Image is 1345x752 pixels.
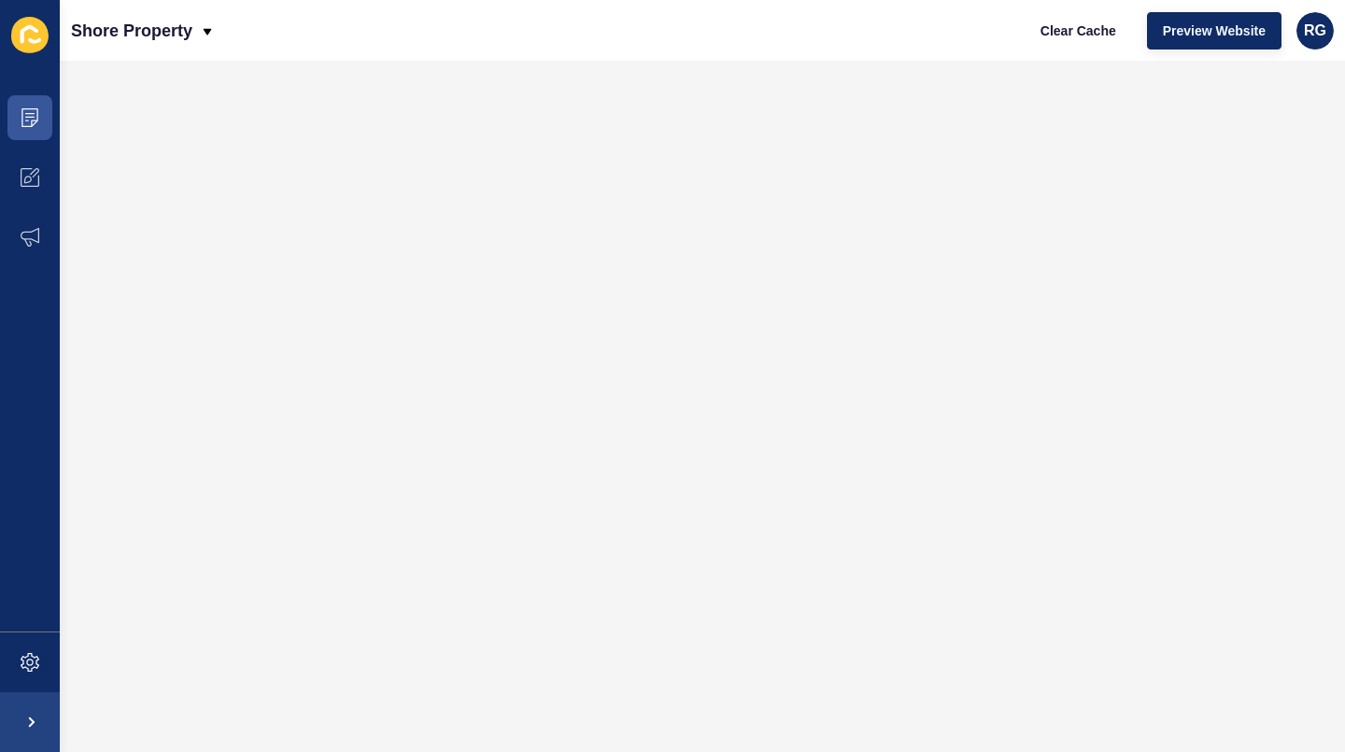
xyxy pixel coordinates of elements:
[71,7,192,54] p: Shore Property
[1025,12,1132,50] button: Clear Cache
[1163,21,1266,40] span: Preview Website
[1304,21,1326,40] span: RG
[1147,12,1281,50] button: Preview Website
[1041,21,1116,40] span: Clear Cache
